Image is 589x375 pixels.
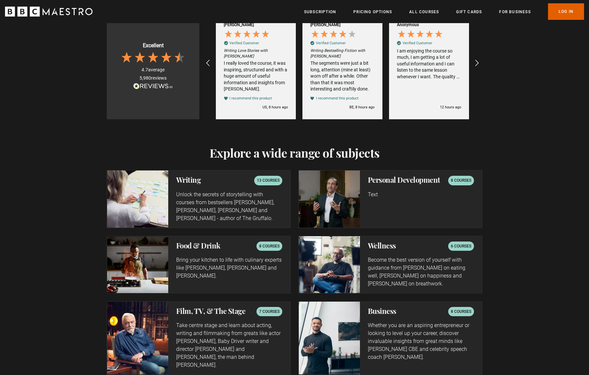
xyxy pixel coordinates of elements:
[304,9,336,15] a: Subscription
[229,41,259,46] div: Verified Customer
[176,242,220,249] h2: Food & Drink
[224,29,272,40] div: 5 Stars
[451,177,471,184] p: 8 courses
[451,308,471,315] p: 8 courses
[120,51,186,64] div: 4.7 Stars
[5,7,93,17] svg: BBC Maestro
[349,105,374,110] div: BE, 8 hours ago
[304,3,584,20] nav: Primary
[353,9,392,15] a: Pricing Options
[310,22,340,28] div: [PERSON_NAME]
[224,60,288,93] div: I really loved the course, it was inspiring, structured and with a huge amount of useful informat...
[176,176,201,184] h2: Writing
[499,9,530,15] a: For business
[200,55,216,71] div: REVIEWS.io Carousel Scroll Left
[310,29,358,40] div: 4 Stars
[139,75,151,81] span: 5,980
[456,9,482,15] a: Gift Cards
[440,105,461,110] div: 12 hours ago
[368,321,474,361] p: Whether you are an aspiring entrepreneur or looking to level up your career, discover invaluable ...
[259,308,280,315] p: 7 courses
[229,96,272,101] div: I recommend this product
[141,67,148,72] span: 4.7
[368,307,396,315] h2: Business
[213,14,299,119] div: [PERSON_NAME] Verified CustomerWriting Love Stories with [PERSON_NAME]I really loved the course, ...
[133,83,173,91] a: Read more reviews on REVIEWS.io
[469,55,485,71] div: REVIEWS.io Carousel Scroll Right
[107,146,482,160] h2: Explore a wide range of subjects
[451,243,471,249] p: 6 courses
[224,48,288,59] em: Writing Love Stories with [PERSON_NAME]
[262,105,288,110] div: US, 8 hours ago
[548,3,584,20] a: Log In
[403,41,432,46] div: Verified Customer
[299,14,386,119] div: [PERSON_NAME] Verified CustomerWriting Bestselling Fiction with [PERSON_NAME]The segments were ju...
[316,96,359,101] div: I recommend this product
[139,75,167,82] div: reviews
[176,307,246,315] h2: Film, TV, & The Stage
[397,29,445,40] div: 5 Stars
[176,321,282,369] p: Take centre stage and learn about acting, writing and filmmaking from greats like actor [PERSON_N...
[368,191,378,198] span: translation missing: en.subscribe.subjects.personal_development.text
[368,242,396,249] h2: Wellness
[310,48,374,59] em: Writing Bestselling Fiction with [PERSON_NAME]
[141,67,165,73] div: average
[310,60,374,93] div: The segments were just a bit long, attention (mine at least) worn off after a while. Other than t...
[257,177,280,184] p: 13 courses
[386,14,472,119] div: Anonymous Verified CustomerI am enjoying the course so much, I am getting a lot of useful informa...
[176,256,282,280] p: Bring your kitchen to life with culinary experts like [PERSON_NAME], [PERSON_NAME] and [PERSON_NA...
[176,191,282,222] p: Unlock the secrets of storytelling with courses from bestsellers [PERSON_NAME], [PERSON_NAME], [P...
[259,243,280,249] p: 8 courses
[143,42,164,49] div: Excellent
[409,9,439,15] a: All Courses
[368,256,474,288] p: Become the best version of yourself with guidance from [PERSON_NAME] on eating well, [PERSON_NAME...
[224,22,254,28] div: [PERSON_NAME]
[368,176,440,184] h2: Personal Development
[316,41,346,46] div: Verified Customer
[397,22,419,28] div: Anonymous
[397,48,461,80] div: I am enjoying the course so much, I am getting a lot of useful information and I can listen to th...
